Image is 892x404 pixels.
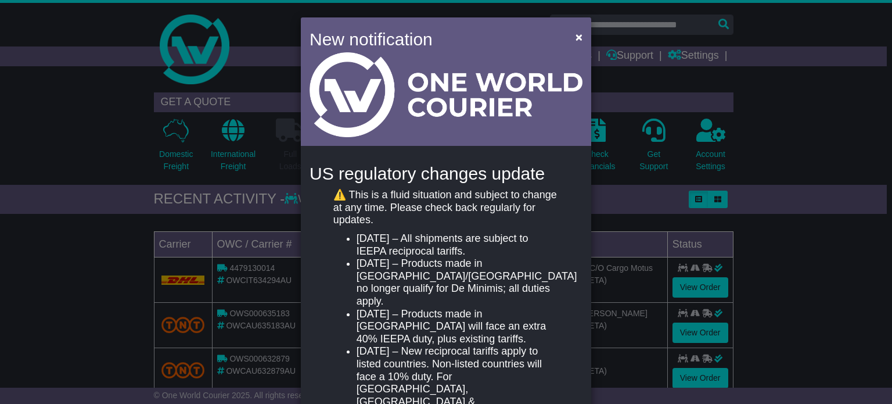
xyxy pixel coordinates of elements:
li: [DATE] – All shipments are subject to IEEPA reciprocal tariffs. [357,233,559,258]
h4: US regulatory changes update [310,164,582,183]
li: [DATE] – Products made in [GEOGRAPHIC_DATA] will face an extra 40% IEEPA duty, plus existing tari... [357,308,559,346]
span: × [576,30,582,44]
h4: New notification [310,26,559,52]
li: [DATE] – Products made in [GEOGRAPHIC_DATA]/[GEOGRAPHIC_DATA] no longer qualify for De Minimis; a... [357,258,559,308]
button: Close [570,25,588,49]
img: Light [310,52,582,137]
p: ⚠️ This is a fluid situation and subject to change at any time. Please check back regularly for u... [333,189,559,227]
